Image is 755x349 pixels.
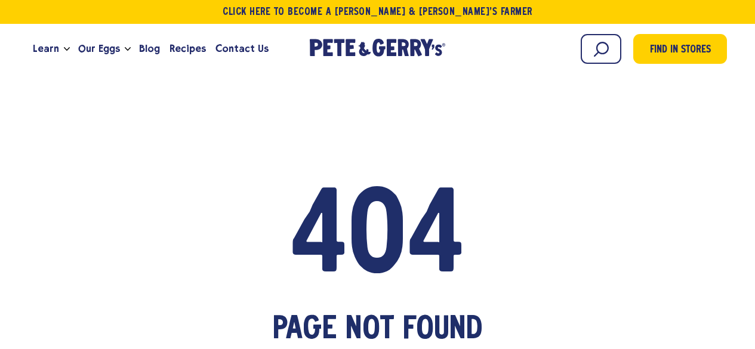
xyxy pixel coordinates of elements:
h2: 404 [72,182,683,301]
span: Learn [33,41,59,56]
input: Search [581,34,621,64]
a: Recipes [165,33,211,65]
button: Open the dropdown menu for Learn [64,47,70,51]
a: Contact Us [211,33,273,65]
a: Learn [28,33,64,65]
a: Find in Stores [633,34,727,64]
button: Open the dropdown menu for Our Eggs [125,47,131,51]
span: Recipes [170,41,206,56]
span: Contact Us [215,41,269,56]
a: Blog [134,33,165,65]
a: Our Eggs [73,33,125,65]
span: Our Eggs [78,41,120,56]
span: Find in Stores [650,42,711,58]
h1: page not found [229,313,527,347]
span: Blog [139,41,160,56]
